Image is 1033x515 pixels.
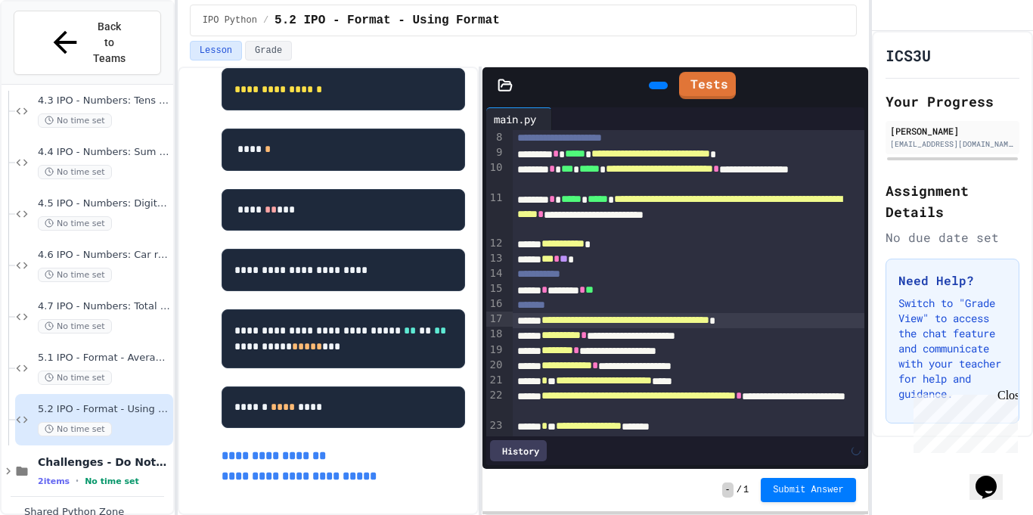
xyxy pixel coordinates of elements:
div: 19 [486,343,505,358]
div: 14 [486,266,505,281]
div: No due date set [886,228,1019,247]
div: 20 [486,358,505,373]
span: No time set [38,319,112,334]
div: [EMAIL_ADDRESS][DOMAIN_NAME] [890,138,1015,150]
span: Challenges - Do Not Count [38,455,170,469]
div: 12 [486,236,505,251]
div: 8 [486,130,505,145]
h1: ICS3U [886,45,931,66]
div: History [490,440,547,461]
h3: Need Help? [898,271,1007,290]
h2: Assignment Details [886,180,1019,222]
span: IPO Python [203,14,257,26]
span: No time set [85,476,139,486]
span: 4.4 IPO - Numbers: Sum of digits [38,146,170,159]
button: Submit Answer [761,478,856,502]
a: Tests [679,72,736,99]
iframe: chat widget [907,389,1018,453]
iframe: chat widget [969,455,1018,500]
span: 2 items [38,476,70,486]
span: Back to Teams [92,19,127,67]
button: Grade [245,41,292,60]
span: No time set [38,422,112,436]
div: 9 [486,145,505,160]
div: 22 [486,388,505,418]
div: main.py [486,111,544,127]
span: 4.7 IPO - Numbers: Total cost [38,300,170,313]
div: 10 [486,160,505,191]
div: 17 [486,312,505,327]
div: 13 [486,251,505,266]
div: 11 [486,191,505,236]
span: 4.5 IPO - Numbers: Digit after decimal point [38,197,170,210]
h2: Your Progress [886,91,1019,112]
button: Lesson [190,41,242,60]
span: 1 [743,484,749,496]
div: 15 [486,281,505,296]
span: No time set [38,165,112,179]
p: Switch to "Grade View" to access the chat feature and communicate with your teacher for help and ... [898,296,1007,402]
span: 4.3 IPO - Numbers: Tens digit [38,95,170,107]
div: 16 [486,296,505,312]
span: 5.2 IPO - Format - Using Format [275,11,500,29]
div: 18 [486,327,505,342]
span: Submit Answer [773,484,844,496]
button: Back to Teams [14,11,161,75]
span: / [737,484,742,496]
span: • [76,475,79,487]
div: 21 [486,373,505,388]
div: Chat with us now!Close [6,6,104,96]
div: 23 [486,418,505,433]
span: 5.1 IPO - Format - Average Marks [38,352,170,365]
div: main.py [486,107,552,130]
div: [PERSON_NAME] [890,124,1015,138]
span: 4.6 IPO - Numbers: Car route [38,249,170,262]
span: No time set [38,216,112,231]
span: / [263,14,268,26]
span: - [722,482,734,498]
span: No time set [38,371,112,385]
span: No time set [38,268,112,282]
span: 5.2 IPO - Format - Using Format [38,403,170,416]
span: No time set [38,113,112,128]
